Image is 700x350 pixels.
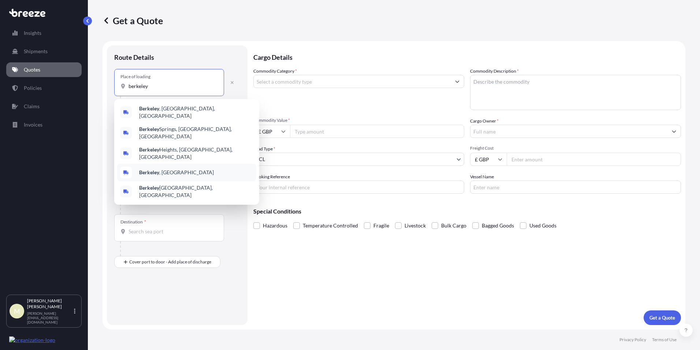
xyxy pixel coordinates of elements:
[24,66,40,73] p: Quotes
[257,156,265,163] span: LCL
[253,173,290,181] label: Booking Reference
[139,185,159,191] b: Berkeley
[253,208,681,214] p: Special Conditions
[470,181,681,194] input: Enter name
[103,15,163,26] p: Get a Quote
[470,68,519,75] label: Commodity Description
[129,258,211,266] span: Cover port to door - Add place of discharge
[254,75,451,88] input: Select a commodity type
[139,146,253,161] span: Heights, [GEOGRAPHIC_DATA], [GEOGRAPHIC_DATA]
[290,125,464,138] input: Type amount
[139,184,253,199] span: [GEOGRAPHIC_DATA], [GEOGRAPHIC_DATA]
[14,307,20,315] span: M
[24,48,48,55] p: Shipments
[24,84,42,92] p: Policies
[129,83,215,90] input: Place of loading
[253,145,275,153] span: Load Type
[139,126,159,132] b: Berkeley
[27,298,72,310] p: [PERSON_NAME] [PERSON_NAME]
[253,181,464,194] input: Your internal reference
[114,99,259,205] div: Show suggestions
[129,228,215,235] input: Destination
[405,220,426,231] span: Livestock
[9,336,55,344] img: organization-logo
[253,117,464,123] span: Commodity Value
[24,29,41,37] p: Insights
[649,314,675,321] p: Get a Quote
[441,220,466,231] span: Bulk Cargo
[263,220,287,231] span: Hazardous
[139,169,214,176] span: , [GEOGRAPHIC_DATA]
[114,53,154,62] p: Route Details
[139,105,253,120] span: , [GEOGRAPHIC_DATA], [GEOGRAPHIC_DATA]
[652,337,677,343] p: Terms of Use
[482,220,514,231] span: Bagged Goods
[139,125,253,140] span: Springs, [GEOGRAPHIC_DATA], [GEOGRAPHIC_DATA]
[139,105,159,112] b: Berkeley
[470,117,499,125] label: Cargo Owner
[667,125,681,138] button: Show suggestions
[24,103,40,110] p: Claims
[139,146,159,153] b: Berkeley
[470,173,494,181] label: Vessel Name
[27,311,72,324] p: [PERSON_NAME][EMAIL_ADDRESS][DOMAIN_NAME]
[507,153,681,166] input: Enter amount
[303,220,358,231] span: Temperature Controlled
[470,125,667,138] input: Full name
[120,74,150,80] div: Place of loading
[529,220,556,231] span: Used Goods
[373,220,389,231] span: Fragile
[470,145,681,151] span: Freight Cost
[451,75,464,88] button: Show suggestions
[120,219,146,225] div: Destination
[253,68,297,75] label: Commodity Category
[619,337,646,343] p: Privacy Policy
[24,121,42,128] p: Invoices
[253,45,681,68] p: Cargo Details
[139,169,159,175] b: Berkeley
